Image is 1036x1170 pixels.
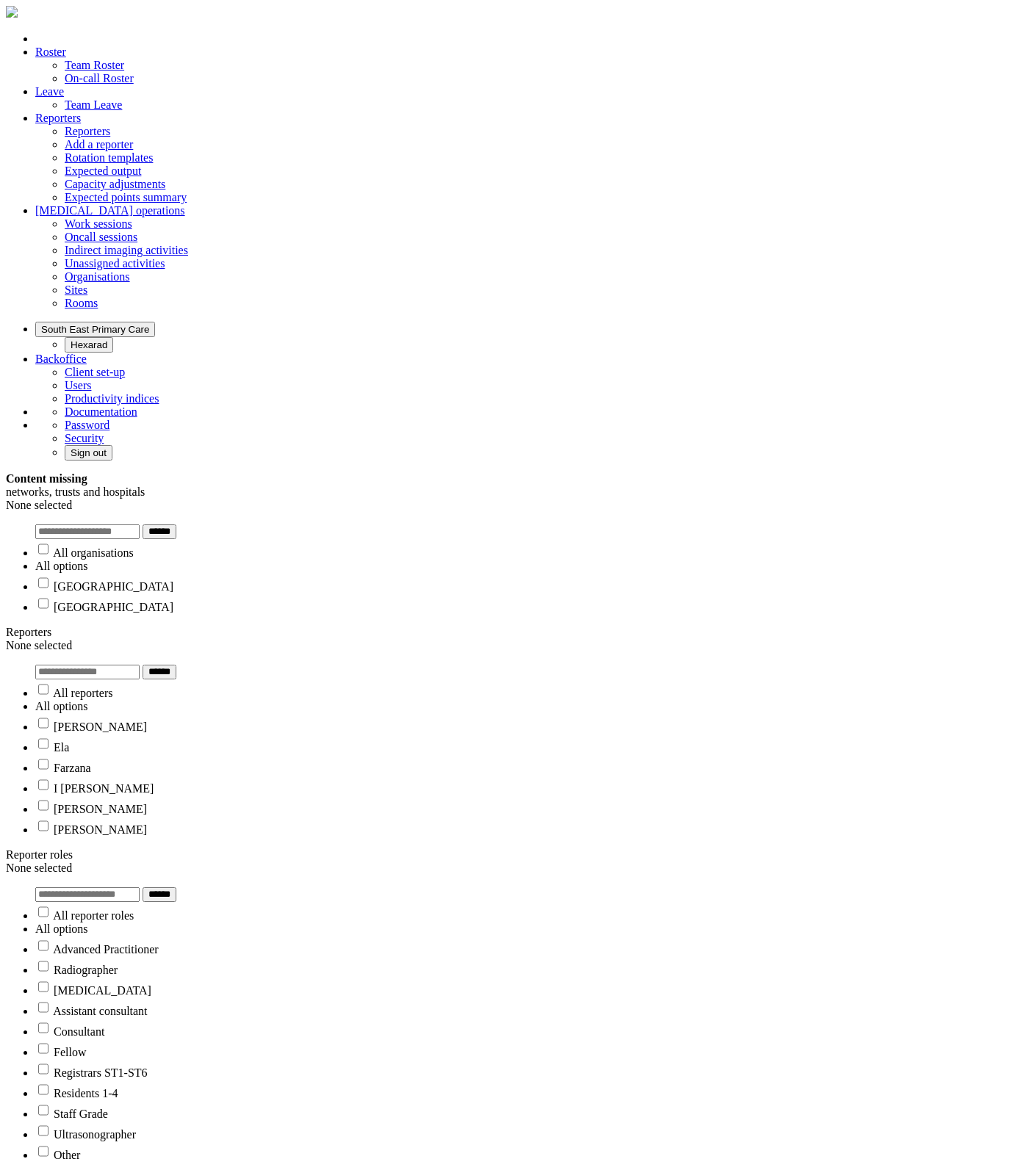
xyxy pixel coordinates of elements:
a: On-call Roster [65,72,134,84]
div: None selected [6,639,1030,652]
a: Team Roster [65,59,124,71]
label: [PERSON_NAME] [54,803,147,815]
a: Capacity adjustments [65,178,165,190]
a: Documentation [65,405,137,418]
a: [MEDICAL_DATA] operations [35,204,185,217]
a: Reporters [35,112,81,124]
a: Indirect imaging activities [65,244,188,256]
label: All reporter roles [53,909,134,922]
a: Work sessions [65,217,132,230]
a: Add a reporter [65,138,133,151]
label: Assistant consultant [53,1005,147,1017]
a: Password [65,419,109,431]
label: Staff Grade [54,1108,108,1120]
label: Other [54,1149,80,1161]
label: Consultant [54,1025,104,1038]
a: Client set-up [65,366,125,378]
button: South East Primary Care [35,322,155,337]
div: None selected [6,862,1030,875]
a: Expected points summary [65,191,187,203]
label: All reporters [53,687,112,699]
a: Organisations [65,270,130,283]
label: Advanced Practitioner [53,943,159,956]
label: Reporter roles [6,848,73,861]
label: Reporters [6,626,51,638]
label: Radiographer [54,964,118,976]
label: [GEOGRAPHIC_DATA] [54,601,173,613]
label: Registrars ST1-ST6 [54,1066,148,1079]
button: Hexarad [65,337,113,353]
a: Roster [35,46,66,58]
a: Oncall sessions [65,231,137,243]
label: I [PERSON_NAME] [54,782,154,795]
li: All options [35,560,1030,573]
a: Sites [65,284,87,296]
label: [MEDICAL_DATA] [54,984,151,997]
a: Users [65,379,91,391]
label: Farzana [54,762,91,774]
a: Leave [35,85,64,98]
a: Security [65,432,104,444]
a: Unassigned activities [65,257,165,270]
a: Expected output [65,165,141,177]
a: Reporters [65,125,110,137]
a: Rotation templates [65,151,153,164]
ul: South East Primary Care [35,337,1030,353]
a: Backoffice [35,353,87,365]
label: [PERSON_NAME] [54,721,147,733]
li: All options [35,700,1030,713]
label: Ela [54,741,69,754]
a: Team Leave [65,98,122,111]
label: Residents 1-4 [54,1087,118,1099]
div: None selected [6,499,1030,512]
strong: Content missing [6,472,87,485]
button: Sign out [65,445,112,461]
label: [PERSON_NAME] [54,823,147,836]
label: Fellow [54,1046,86,1058]
a: Productivity indices [65,392,159,405]
label: All organisations [53,546,133,559]
label: networks, trusts and hospitals [6,485,145,498]
img: brand-opti-rad-logos-blue-and-white-d2f68631ba2948856bd03f2d395fb146ddc8fb01b4b6e9315ea85fa773367... [6,6,18,18]
label: [GEOGRAPHIC_DATA] [54,580,173,593]
li: All options [35,922,1030,936]
label: Ultrasonographer [54,1128,136,1141]
a: Rooms [65,297,98,309]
